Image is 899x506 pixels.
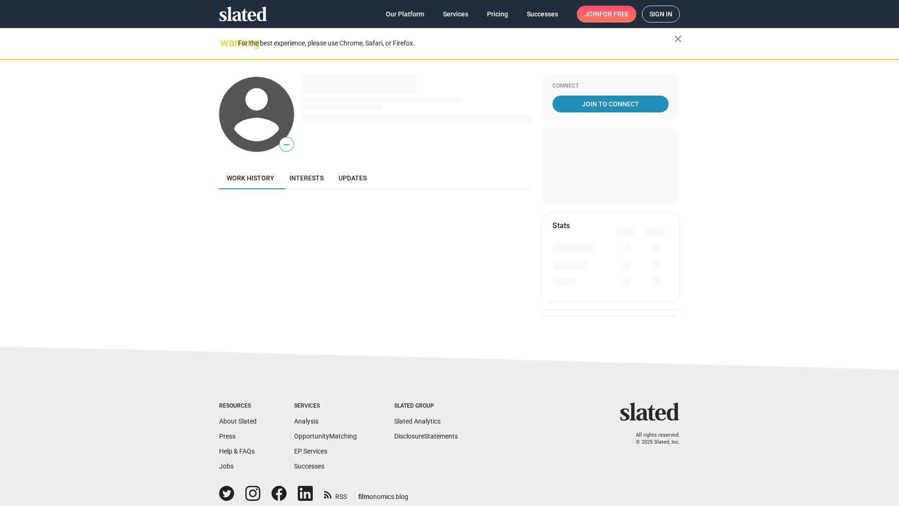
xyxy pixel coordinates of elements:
span: Successes [527,6,558,22]
span: Our Platform [386,6,424,22]
a: Analysis [294,417,318,425]
div: Connect [553,82,669,90]
span: Join To Connect [554,96,667,112]
a: Successes [519,6,566,22]
div: Services [294,402,357,410]
a: filmonomics blog [358,485,408,501]
mat-icon: close [672,33,684,45]
span: Pricing [487,6,508,22]
mat-icon: warning [220,37,231,48]
div: For the best experience, please use Chrome, Safari, or Firefox. [238,37,674,50]
a: OpportunityMatching [294,432,357,440]
a: Help & FAQs [219,447,255,455]
a: Services [435,6,476,22]
a: Pricing [479,6,516,22]
div: Slated Group [394,402,458,410]
p: All rights reserved. © 2025 Slated, Inc. [626,432,680,446]
span: Updates [339,174,367,182]
a: Joinfor free [577,6,636,22]
span: — [280,139,294,151]
a: Slated Analytics [394,417,441,425]
a: Jobs [219,462,234,470]
span: Work history [227,174,274,182]
a: Press [219,432,236,440]
a: Successes [294,462,324,470]
a: Sign in [642,6,680,22]
span: film [358,493,369,500]
mat-card-title: Stats [553,221,570,231]
span: Join [584,6,629,22]
a: Updates [331,167,374,189]
div: Resources [219,402,257,410]
span: Sign in [649,6,672,22]
a: Join To Connect [553,96,669,112]
span: Interests [289,174,324,182]
a: RSS [324,487,347,501]
span: Services [443,6,468,22]
a: DisclosureStatements [394,432,458,440]
a: EP Services [294,447,327,455]
a: About Slated [219,417,257,425]
a: Interests [282,167,331,189]
a: Work history [219,167,282,189]
a: Our Platform [378,6,432,22]
span: for free [599,6,629,22]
